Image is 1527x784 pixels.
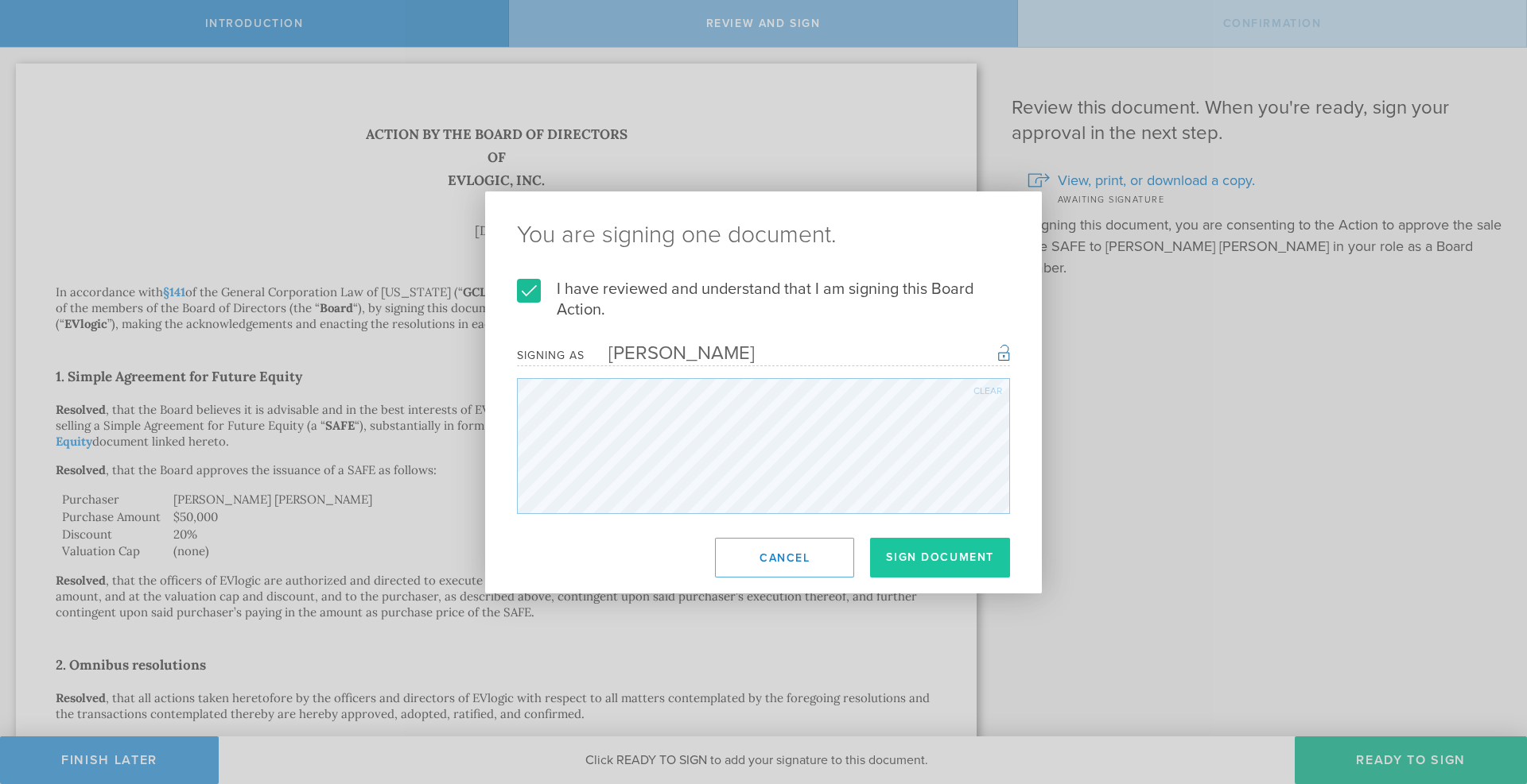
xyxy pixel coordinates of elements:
label: I have reviewed and understand that I am signing this Board Action. [517,279,1010,320]
button: Sign Document [870,538,1010,577]
div: Signing as [517,349,585,362]
button: Cancel [715,538,854,577]
div: [PERSON_NAME] [585,342,755,365]
ng-pluralize: You are signing one document. [517,223,1010,247]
